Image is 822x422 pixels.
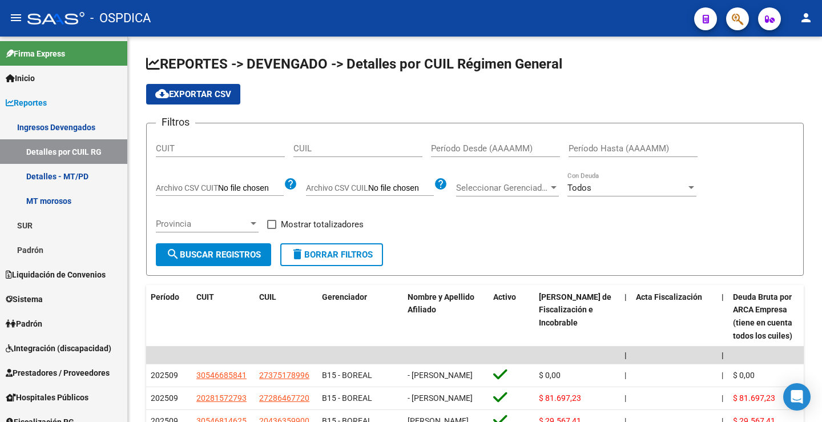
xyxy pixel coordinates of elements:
mat-icon: search [166,247,180,261]
mat-icon: menu [9,11,23,25]
span: CUIL [259,292,276,302]
span: Período [151,292,179,302]
span: | [624,351,627,360]
span: | [624,393,626,403]
datatable-header-cell: Período [146,285,192,348]
h3: Filtros [156,114,195,130]
datatable-header-cell: CUIT [192,285,255,348]
datatable-header-cell: | [620,285,631,348]
span: 202509 [151,393,178,403]
span: | [722,351,724,360]
div: Open Intercom Messenger [783,383,811,411]
span: Archivo CSV CUIT [156,183,218,192]
datatable-header-cell: Nombre y Apellido Afiliado [403,285,489,348]
span: Firma Express [6,47,65,60]
span: Hospitales Públicos [6,391,88,404]
input: Archivo CSV CUIT [218,183,284,194]
span: 20281572793 [196,393,247,403]
span: Deuda Bruta por ARCA Empresa (tiene en cuenta todos los cuiles) [733,292,792,340]
span: 27375178996 [259,371,309,380]
mat-icon: cloud_download [155,87,169,101]
span: [PERSON_NAME] de Fiscalización e Incobrable [539,292,611,328]
datatable-header-cell: Acta Fiscalización [631,285,717,348]
span: Todos [567,183,591,193]
span: - [PERSON_NAME] [408,393,473,403]
datatable-header-cell: | [717,285,728,348]
span: Gerenciador [322,292,367,302]
mat-icon: help [434,177,448,191]
span: Archivo CSV CUIL [306,183,368,192]
span: 30546685841 [196,371,247,380]
datatable-header-cell: Deuda Bruta Neto de Fiscalización e Incobrable [534,285,620,348]
span: Integración (discapacidad) [6,342,111,355]
datatable-header-cell: Activo [489,285,534,348]
span: B15 - BOREAL [322,371,372,380]
span: Reportes [6,97,47,109]
span: | [624,292,627,302]
span: 202509 [151,371,178,380]
span: Sistema [6,293,43,306]
span: Seleccionar Gerenciador [456,183,549,193]
span: Prestadores / Proveedores [6,367,110,379]
input: Archivo CSV CUIL [368,183,434,194]
span: REPORTES -> DEVENGADO -> Detalles por CUIL Régimen General [146,56,562,72]
mat-icon: person [799,11,813,25]
span: | [722,292,724,302]
span: Buscar Registros [166,250,261,260]
mat-icon: help [284,177,297,191]
span: | [624,371,626,380]
span: Mostrar totalizadores [281,218,364,231]
span: Activo [493,292,516,302]
datatable-header-cell: CUIL [255,285,317,348]
span: Padrón [6,317,42,330]
span: $ 0,00 [539,371,561,380]
span: Provincia [156,219,248,229]
span: $ 81.697,23 [733,393,775,403]
button: Exportar CSV [146,84,240,105]
span: | [722,393,723,403]
span: B15 - BOREAL [322,393,372,403]
span: Exportar CSV [155,89,231,99]
datatable-header-cell: Gerenciador [317,285,403,348]
span: | [722,371,723,380]
span: $ 0,00 [733,371,755,380]
span: Borrar Filtros [291,250,373,260]
span: Inicio [6,72,35,85]
span: Nombre y Apellido Afiliado [408,292,474,315]
span: Liquidación de Convenios [6,268,106,281]
span: Acta Fiscalización [636,292,702,302]
span: - [PERSON_NAME] [408,371,473,380]
span: CUIT [196,292,214,302]
button: Buscar Registros [156,243,271,266]
span: - OSPDICA [90,6,151,31]
span: $ 81.697,23 [539,393,581,403]
mat-icon: delete [291,247,304,261]
datatable-header-cell: Deuda Bruta por ARCA Empresa (tiene en cuenta todos los cuiles) [728,285,814,348]
span: 27286467720 [259,393,309,403]
button: Borrar Filtros [280,243,383,266]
